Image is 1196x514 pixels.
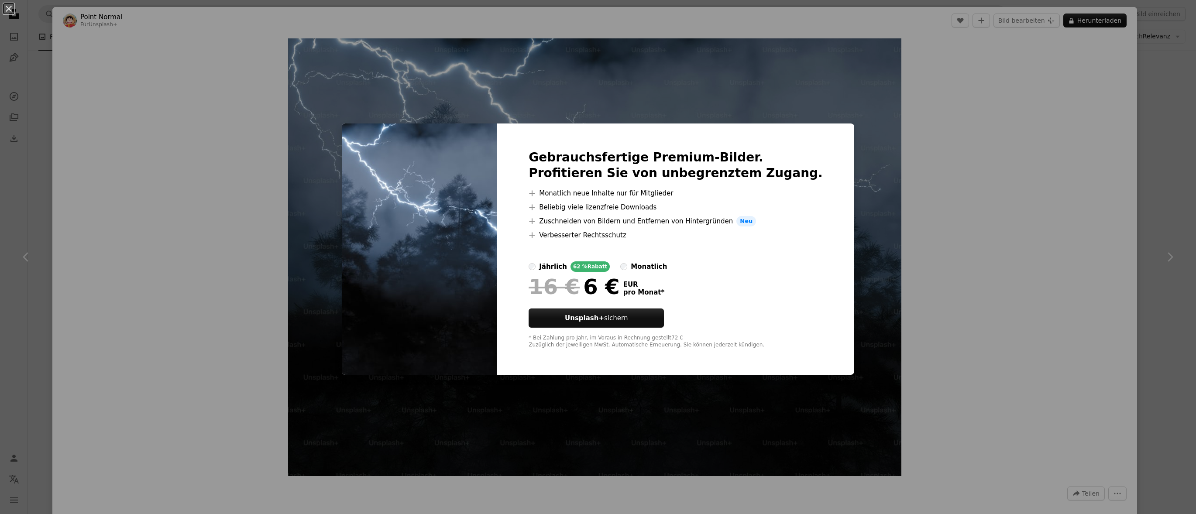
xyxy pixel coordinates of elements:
div: jährlich [539,261,567,272]
h2: Gebrauchsfertige Premium-Bilder. Profitieren Sie von unbegrenztem Zugang. [529,150,823,181]
img: premium_photo-1727513101945-ac248a791597 [342,123,497,375]
li: Verbesserter Rechtsschutz [529,230,823,240]
div: monatlich [631,261,667,272]
li: Zuschneiden von Bildern und Entfernen von Hintergründen [529,216,823,226]
div: 6 € [529,275,619,298]
div: * Bei Zahlung pro Jahr, im Voraus in Rechnung gestellt 72 € Zuzüglich der jeweiligen MwSt. Automa... [529,335,823,349]
li: Monatlich neue Inhalte nur für Mitglieder [529,188,823,199]
span: EUR [623,281,665,288]
strong: Unsplash+ [565,314,604,322]
li: Beliebig viele lizenzfreie Downloads [529,202,823,212]
span: 16 € [529,275,580,298]
span: Neu [736,216,756,226]
button: Unsplash+sichern [529,308,664,328]
div: 62 % Rabatt [571,261,610,272]
input: monatlich [620,263,627,270]
input: jährlich62 %Rabatt [529,263,536,270]
span: pro Monat * [623,288,665,296]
